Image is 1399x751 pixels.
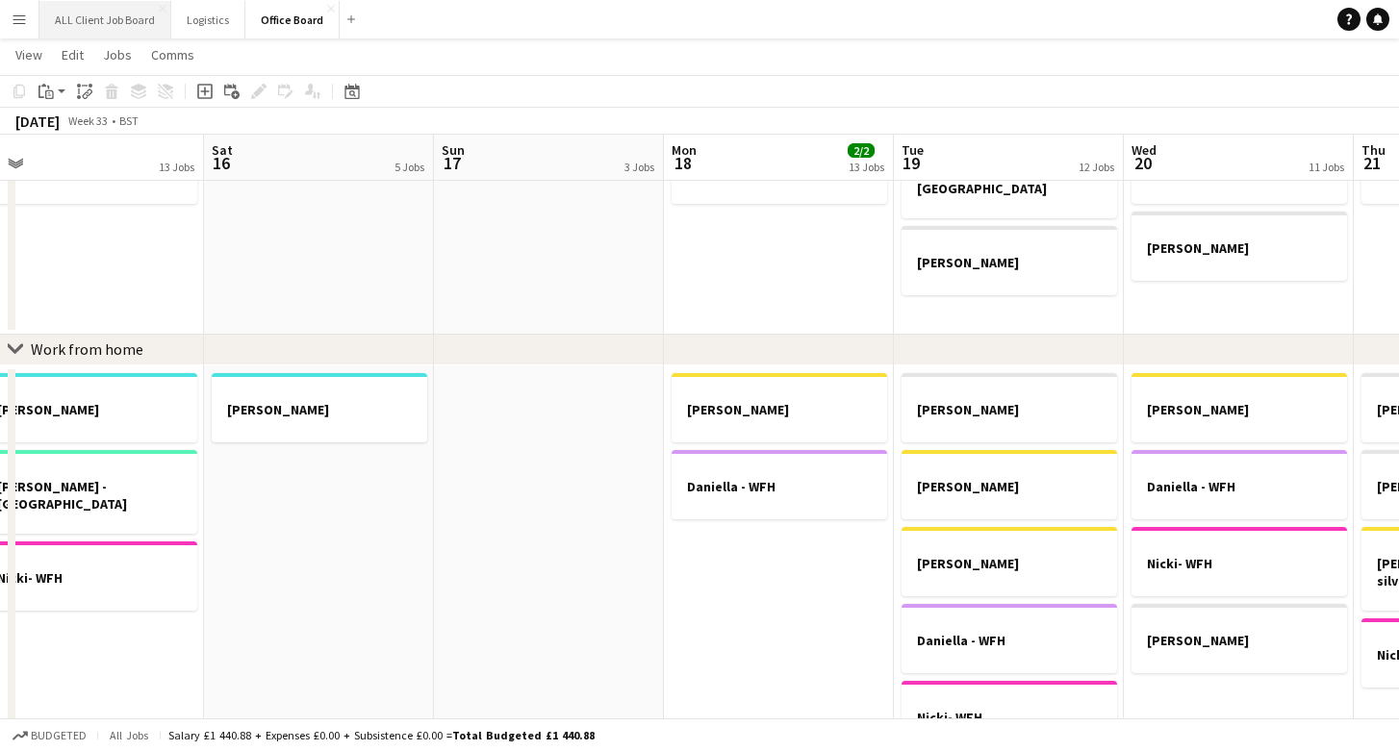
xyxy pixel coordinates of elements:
[1309,160,1344,174] div: 11 Jobs
[8,42,50,67] a: View
[672,373,887,442] app-job-card: [PERSON_NAME]
[902,401,1117,418] h3: [PERSON_NAME]
[672,478,887,495] h3: Daniella - WFH
[103,46,132,63] span: Jobs
[212,141,233,159] span: Sat
[452,728,595,742] span: Total Budgeted £1 440.88
[394,160,424,174] div: 5 Jobs
[902,478,1117,495] h3: [PERSON_NAME]
[902,226,1117,295] app-job-card: [PERSON_NAME]
[902,373,1117,442] app-job-card: [PERSON_NAME]
[669,152,697,174] span: 18
[106,728,152,742] span: All jobs
[119,113,139,128] div: BST
[439,152,465,174] span: 17
[902,709,1117,726] h3: Nicki- WFH
[624,160,654,174] div: 3 Jobs
[442,141,465,159] span: Sun
[902,450,1117,519] app-job-card: [PERSON_NAME]
[245,1,340,38] button: Office Board
[1132,527,1347,596] app-job-card: Nicki- WFH
[672,450,887,519] app-job-card: Daniella - WFH
[31,339,143,359] div: Work from home
[1132,604,1347,673] app-job-card: [PERSON_NAME]
[31,729,87,742] span: Budgeted
[168,728,595,742] div: Salary £1 440.88 + Expenses £0.00 + Subsistence £0.00 =
[143,42,202,67] a: Comms
[39,1,171,38] button: ALL Client Job Board
[1132,632,1347,649] h3: [PERSON_NAME]
[1361,141,1386,159] span: Thu
[171,1,245,38] button: Logistics
[849,160,884,174] div: 13 Jobs
[15,112,60,131] div: [DATE]
[902,555,1117,572] h3: [PERSON_NAME]
[1132,212,1347,281] app-job-card: [PERSON_NAME]
[54,42,91,67] a: Edit
[10,725,89,746] button: Budgeted
[15,46,42,63] span: View
[212,373,427,442] app-job-card: [PERSON_NAME]
[209,152,233,174] span: 16
[899,152,924,174] span: 19
[1079,160,1114,174] div: 12 Jobs
[1359,152,1386,174] span: 21
[672,141,697,159] span: Mon
[902,254,1117,271] h3: [PERSON_NAME]
[1132,239,1347,257] h3: [PERSON_NAME]
[672,401,887,418] h3: [PERSON_NAME]
[1132,141,1157,159] span: Wed
[1132,373,1347,442] app-job-card: [PERSON_NAME]
[95,42,140,67] a: Jobs
[902,604,1117,673] app-job-card: Daniella - WFH
[64,113,112,128] span: Week 33
[902,681,1117,750] app-job-card: Nicki- WFH
[212,401,427,418] h3: [PERSON_NAME]
[1132,401,1347,418] h3: [PERSON_NAME]
[159,160,194,174] div: 13 Jobs
[848,143,875,158] span: 2/2
[902,141,924,159] span: Tue
[902,632,1117,649] h3: Daniella - WFH
[1132,555,1347,572] h3: Nicki- WFH
[151,46,194,63] span: Comms
[1129,152,1157,174] span: 20
[62,46,84,63] span: Edit
[902,527,1117,596] app-job-card: [PERSON_NAME]
[1132,478,1347,495] h3: Daniella - WFH
[1132,450,1347,519] app-job-card: Daniella - WFH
